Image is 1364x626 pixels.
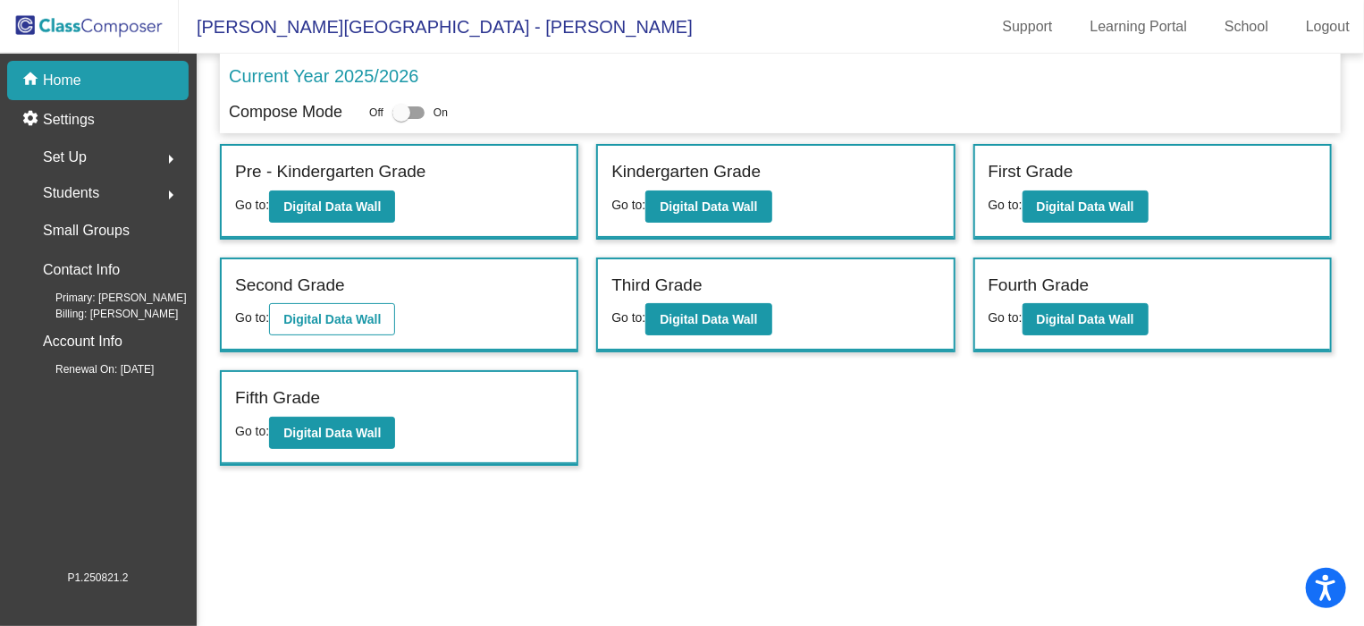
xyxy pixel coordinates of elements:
[1210,13,1283,41] a: School
[989,273,1090,299] label: Fourth Grade
[989,13,1067,41] a: Support
[611,310,645,325] span: Go to:
[229,100,342,124] p: Compose Mode
[43,109,95,131] p: Settings
[645,303,771,335] button: Digital Data Wall
[989,159,1074,185] label: First Grade
[434,105,448,121] span: On
[369,105,383,121] span: Off
[21,70,43,91] mat-icon: home
[989,198,1023,212] span: Go to:
[43,181,99,206] span: Students
[27,306,178,322] span: Billing: [PERSON_NAME]
[1037,199,1134,214] b: Digital Data Wall
[283,312,381,326] b: Digital Data Wall
[269,417,395,449] button: Digital Data Wall
[269,303,395,335] button: Digital Data Wall
[1023,303,1149,335] button: Digital Data Wall
[1037,312,1134,326] b: Digital Data Wall
[43,258,120,283] p: Contact Info
[1023,190,1149,223] button: Digital Data Wall
[179,13,693,41] span: [PERSON_NAME][GEOGRAPHIC_DATA] - [PERSON_NAME]
[235,310,269,325] span: Go to:
[660,199,757,214] b: Digital Data Wall
[645,190,771,223] button: Digital Data Wall
[43,145,87,170] span: Set Up
[235,385,320,411] label: Fifth Grade
[43,218,130,243] p: Small Groups
[235,424,269,438] span: Go to:
[160,148,181,170] mat-icon: arrow_right
[235,159,425,185] label: Pre - Kindergarten Grade
[283,426,381,440] b: Digital Data Wall
[160,184,181,206] mat-icon: arrow_right
[989,310,1023,325] span: Go to:
[21,109,43,131] mat-icon: settings
[27,290,187,306] span: Primary: [PERSON_NAME]
[43,70,81,91] p: Home
[235,198,269,212] span: Go to:
[229,63,418,89] p: Current Year 2025/2026
[611,198,645,212] span: Go to:
[611,273,702,299] label: Third Grade
[660,312,757,326] b: Digital Data Wall
[27,361,154,377] span: Renewal On: [DATE]
[43,329,122,354] p: Account Info
[1076,13,1202,41] a: Learning Portal
[283,199,381,214] b: Digital Data Wall
[611,159,761,185] label: Kindergarten Grade
[235,273,345,299] label: Second Grade
[1292,13,1364,41] a: Logout
[269,190,395,223] button: Digital Data Wall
